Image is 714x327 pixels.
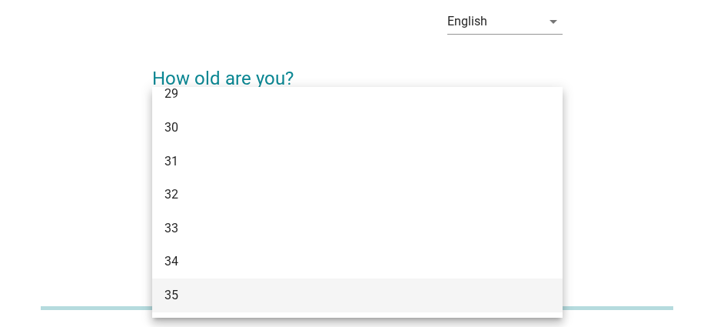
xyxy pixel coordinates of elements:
div: 30 [164,118,518,137]
div: 29 [164,85,518,103]
i: arrow_drop_down [544,12,563,31]
div: 33 [164,219,518,238]
div: 34 [164,252,518,271]
div: 32 [164,185,518,204]
div: English [447,15,487,28]
div: 35 [164,286,518,305]
div: 31 [164,152,518,171]
h2: How old are you? [152,49,563,92]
